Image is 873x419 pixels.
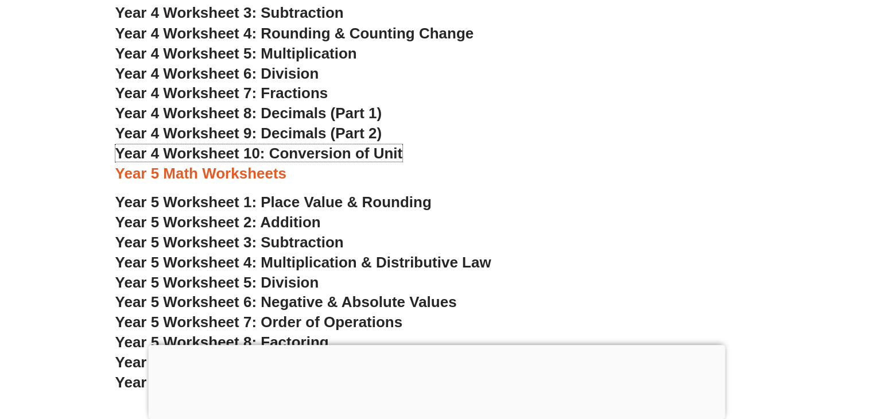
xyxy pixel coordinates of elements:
[115,233,344,250] a: Year 5 Worksheet 3: Subtraction
[115,144,403,161] a: Year 4 Worksheet 10: Conversion of Unit
[115,104,382,121] a: Year 4 Worksheet 8: Decimals (Part 1)
[115,313,403,330] a: Year 5 Worksheet 7: Order of Operations
[115,124,382,141] a: Year 4 Worksheet 9: Decimals (Part 2)
[115,64,319,82] a: Year 4 Worksheet 6: Division
[115,273,319,290] a: Year 5 Worksheet 5: Division
[115,4,344,21] a: Year 4 Worksheet 3: Subtraction
[148,345,725,416] iframe: Advertisement
[115,213,321,230] a: Year 5 Worksheet 2: Addition
[115,353,327,370] a: Year 5 Worksheet 9: Decimals
[115,44,357,61] a: Year 4 Worksheet 5: Multiplication
[115,24,474,41] a: Year 4 Worksheet 4: Rounding & Counting Change
[115,253,491,270] a: Year 5 Worksheet 4: Multiplication & Distributive Law
[682,290,873,419] iframe: Chat Widget
[115,373,336,390] a: Year 5 Worksheet 10: Fractions
[115,84,328,101] a: Year 4 Worksheet 7: Fractions
[115,333,329,350] a: Year 5 Worksheet 8: Factoring
[115,293,457,310] a: Year 5 Worksheet 6: Negative & Absolute Values
[115,193,432,210] a: Year 5 Worksheet 1: Place Value & Rounding
[115,164,758,183] h3: Year 5 Math Worksheets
